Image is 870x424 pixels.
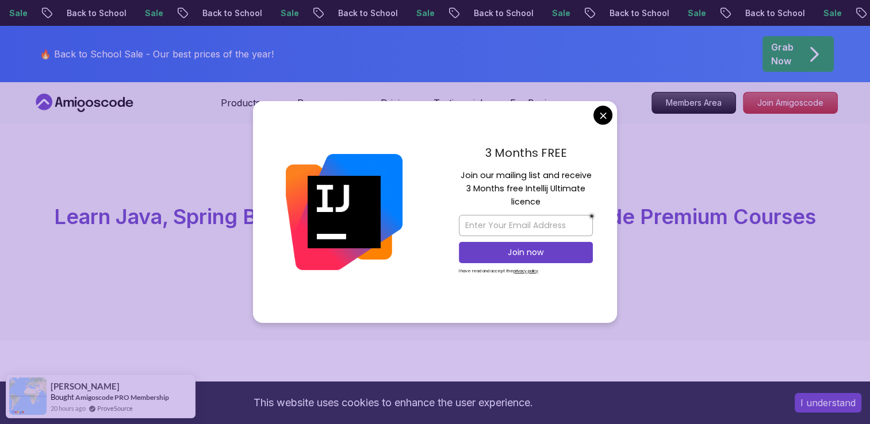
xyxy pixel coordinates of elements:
[221,96,260,110] p: Products
[55,7,133,19] p: Back to School
[743,92,838,114] a: Join Amigoscode
[297,96,358,119] button: Resources
[40,47,274,61] p: 🔥 Back to School Sale - Our best prices of the year!
[434,96,487,110] a: Testimonials
[269,7,306,19] p: Sale
[541,7,577,19] p: Sale
[462,7,541,19] p: Back to School
[51,403,86,413] span: 20 hours ago
[676,7,713,19] p: Sale
[221,96,274,119] button: Products
[191,7,269,19] p: Back to School
[734,7,812,19] p: Back to School
[652,92,735,113] p: Members Area
[812,7,849,19] p: Sale
[598,7,676,19] p: Back to School
[9,390,777,415] div: This website uses cookies to enhance the user experience.
[771,40,794,68] p: Grab Now
[795,393,861,413] button: Accept cookies
[54,204,816,229] span: Learn Java, Spring Boot, DevOps & More with Amigoscode Premium Courses
[75,393,169,402] a: Amigoscode PRO Membership
[327,7,405,19] p: Back to School
[9,377,47,415] img: provesource social proof notification image
[297,96,344,110] p: Resources
[242,237,628,286] p: Master in-demand skills like Java, Spring Boot, DevOps, React, and more through hands-on, expert-...
[51,381,120,391] span: [PERSON_NAME]
[743,92,837,113] p: Join Amigoscode
[381,96,411,110] a: Pricing
[51,392,74,402] span: Bought
[133,7,170,19] p: Sale
[651,92,736,114] a: Members Area
[97,403,133,413] a: ProveSource
[405,7,442,19] p: Sale
[510,96,566,110] a: For Business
